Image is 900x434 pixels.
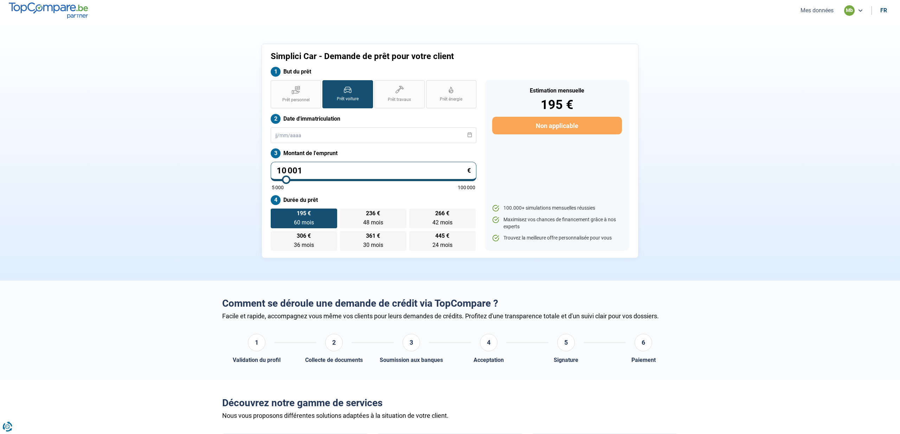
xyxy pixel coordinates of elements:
input: jj/mm/aaaa [271,127,476,143]
div: Estimation mensuelle [492,88,622,94]
label: Date d'immatriculation [271,114,476,124]
div: 1 [248,334,265,351]
div: fr [880,7,887,14]
div: 2 [325,334,343,351]
label: Durée du prêt [271,195,476,205]
li: 100.000+ simulations mensuelles réussies [492,205,622,212]
span: € [467,167,471,174]
div: 5 [557,334,575,351]
div: Signature [554,357,578,363]
div: Validation du profil [233,357,281,363]
span: 306 € [297,233,311,239]
div: 4 [480,334,497,351]
div: 3 [403,334,420,351]
span: 361 € [366,233,380,239]
div: Collecte de documents [305,357,363,363]
span: 5 000 [272,185,284,190]
div: Facile et rapide, accompagnez vous même vos clients pour leurs demandes de crédits. Profitez d'un... [222,312,678,320]
div: Soumission aux banques [380,357,443,363]
li: Trouvez la meilleure offre personnalisée pour vous [492,235,622,242]
span: 36 mois [294,242,314,248]
span: 266 € [435,211,449,216]
span: 445 € [435,233,449,239]
label: Montant de l'emprunt [271,148,476,158]
span: Prêt énergie [440,96,462,102]
h2: Découvrez notre gamme de services [222,397,678,409]
span: 30 mois [363,242,383,248]
label: But du prêt [271,67,476,77]
img: TopCompare.be [9,2,88,18]
h1: Simplici Car - Demande de prêt pour votre client [271,51,538,62]
button: Non applicable [492,117,622,134]
span: 48 mois [363,219,383,226]
div: mb [844,5,855,16]
div: Paiement [631,357,656,363]
div: 6 [635,334,652,351]
span: Prêt travaux [388,97,411,103]
div: Nous vous proposons différentes solutions adaptées à la situation de votre client. [222,412,678,419]
button: Mes données [798,7,836,14]
div: Acceptation [474,357,504,363]
span: 42 mois [432,219,452,226]
li: Maximisez vos chances de financement grâce à nos experts [492,216,622,230]
span: 60 mois [294,219,314,226]
span: Prêt personnel [282,97,310,103]
span: 24 mois [432,242,452,248]
h2: Comment se déroule une demande de crédit via TopCompare ? [222,298,678,309]
span: 236 € [366,211,380,216]
span: Prêt voiture [337,96,359,102]
div: 195 € [492,98,622,111]
span: 195 € [297,211,311,216]
span: 100 000 [458,185,475,190]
